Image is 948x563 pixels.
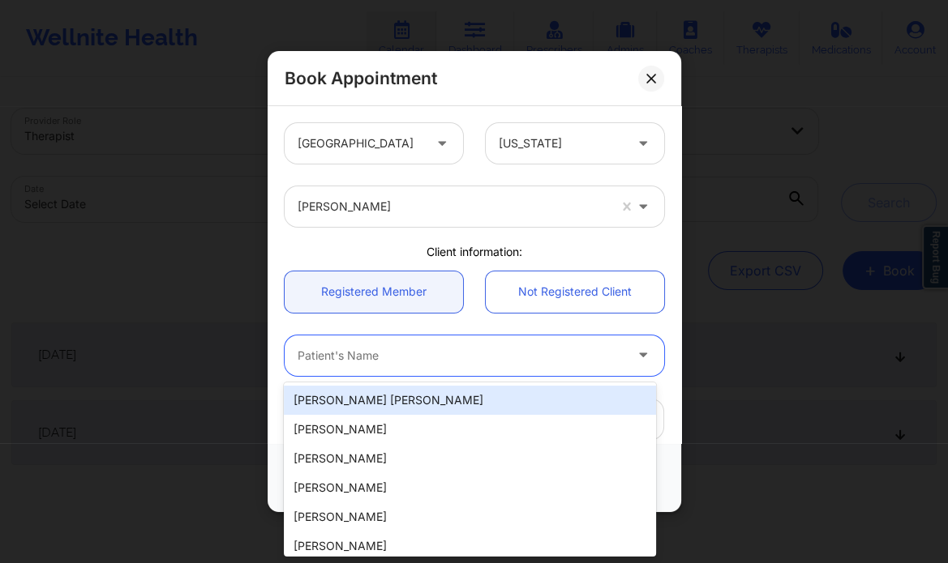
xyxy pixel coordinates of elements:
[285,67,437,89] h2: Book Appointment
[284,386,655,415] div: [PERSON_NAME] [PERSON_NAME]
[284,473,655,502] div: [PERSON_NAME]
[285,399,664,440] input: Patient's Email
[284,444,655,473] div: [PERSON_NAME]
[298,186,607,227] div: [PERSON_NAME]
[284,415,655,444] div: [PERSON_NAME]
[499,123,624,164] div: [US_STATE]
[285,271,463,313] a: Registered Member
[486,271,664,313] a: Not Registered Client
[284,531,655,561] div: [PERSON_NAME]
[298,123,423,164] div: [GEOGRAPHIC_DATA]
[284,502,655,531] div: [PERSON_NAME]
[273,244,676,260] div: Client information:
